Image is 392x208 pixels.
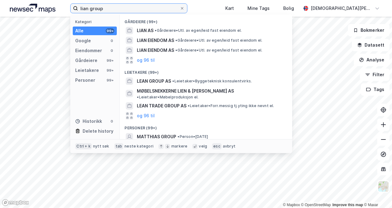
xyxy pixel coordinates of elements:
div: 99+ [106,58,114,63]
input: Søk på adresse, matrikkel, gårdeiere, leietakere eller personer [78,4,179,13]
span: Leietaker • Forr.messig tj.yting ikke nevnt el. [188,103,274,108]
div: Gårdeiere [75,57,97,64]
div: neste kategori [125,144,153,149]
span: LIAN AS [137,27,153,34]
div: Kategori [75,19,117,24]
div: 99+ [106,28,114,33]
span: LIAN EIENDOM AS [137,37,174,44]
div: avbryt [223,144,235,149]
div: Leietakere (99+) [120,65,292,76]
div: [DEMOGRAPHIC_DATA][PERSON_NAME] [311,5,372,12]
span: • [188,103,190,108]
div: velg [199,144,207,149]
span: Gårdeiere • Utl. av egen/leid fast eiendom el. [155,28,242,33]
span: • [175,38,177,43]
button: Datasett [352,39,390,51]
span: LIAN EIENDOM AS [137,47,174,54]
div: tab [114,143,124,149]
div: Personer (99+) [120,121,292,132]
div: Eiendommer [75,47,102,54]
button: og 96 til [137,56,155,64]
button: Tags [361,83,390,96]
button: og 96 til [137,112,155,119]
iframe: Chat Widget [361,178,392,208]
span: • [172,79,174,83]
button: Analyse [354,54,390,66]
span: MØBELSNEKKERNE LIEN & [PERSON_NAME] AS [137,87,234,95]
span: LEAN TRADE GROUP AS [137,102,186,110]
div: Leietakere [75,67,99,74]
span: • [175,48,177,52]
span: Gårdeiere • Utl. av egen/leid fast eiendom el. [175,38,262,43]
div: Personer [75,77,95,84]
span: LEAN GROUP AS [137,77,171,85]
span: Leietaker • Byggeteknisk konsulentvirks. [172,79,252,84]
div: markere [171,144,187,149]
div: Kart [225,5,234,12]
div: 0 [109,38,114,43]
span: • [137,95,139,99]
a: Improve this map [333,203,363,207]
a: OpenStreetMap [301,203,331,207]
a: Mapbox homepage [2,199,29,206]
div: Ctrl + k [75,143,92,149]
div: Google [75,37,91,44]
span: Gårdeiere • Utl. av egen/leid fast eiendom el. [175,48,262,53]
div: 0 [109,119,114,124]
span: MATTHIAS GROUP [137,133,176,140]
span: Leietaker • Møbelproduksjon el. [137,95,198,100]
div: Historikk [75,118,102,125]
div: Alle [75,27,84,35]
div: 99+ [106,78,114,83]
span: • [178,134,179,139]
div: Delete history [83,127,113,135]
div: esc [212,143,222,149]
img: logo.a4113a55bc3d86da70a041830d287a7e.svg [10,4,55,13]
span: Person • [DATE] [178,134,208,139]
div: 0 [109,48,114,53]
div: nytt søk [93,144,109,149]
div: 99+ [106,68,114,73]
div: Gårdeiere (99+) [120,15,292,26]
span: • [155,28,157,33]
div: Bolig [283,5,294,12]
button: Bokmerker [348,24,390,36]
a: Mapbox [283,203,300,207]
div: Mine Tags [247,5,270,12]
button: Filter [360,69,390,81]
